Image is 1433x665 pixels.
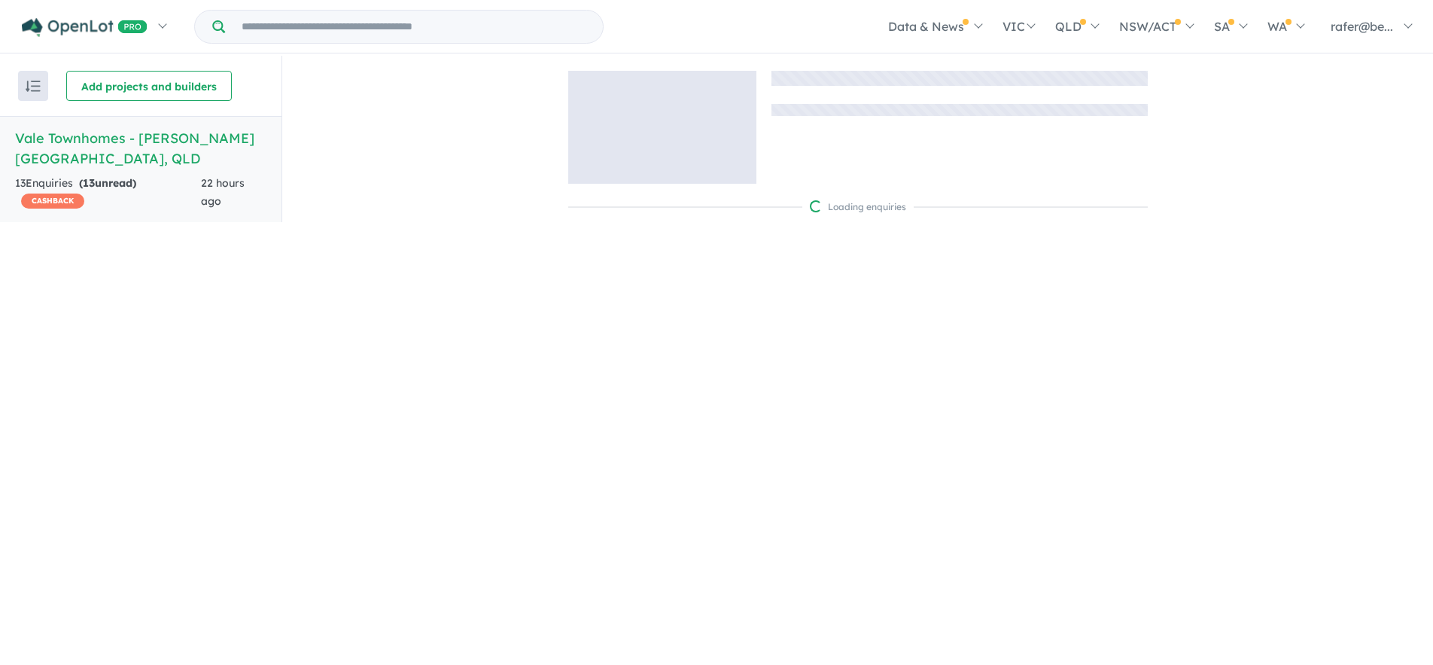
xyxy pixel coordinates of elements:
div: Loading enquiries [810,200,906,215]
span: rafer@be... [1331,19,1393,34]
input: Try estate name, suburb, builder or developer [228,11,600,43]
div: 13 Enquir ies [15,175,201,211]
span: 22 hours ago [201,176,245,208]
strong: ( unread) [79,176,136,190]
span: 13 [83,176,95,190]
img: sort.svg [26,81,41,92]
img: Openlot PRO Logo White [22,18,148,37]
h5: Vale Townhomes - [PERSON_NAME][GEOGRAPHIC_DATA] , QLD [15,128,266,169]
span: CASHBACK [21,194,84,209]
button: Add projects and builders [66,71,232,101]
